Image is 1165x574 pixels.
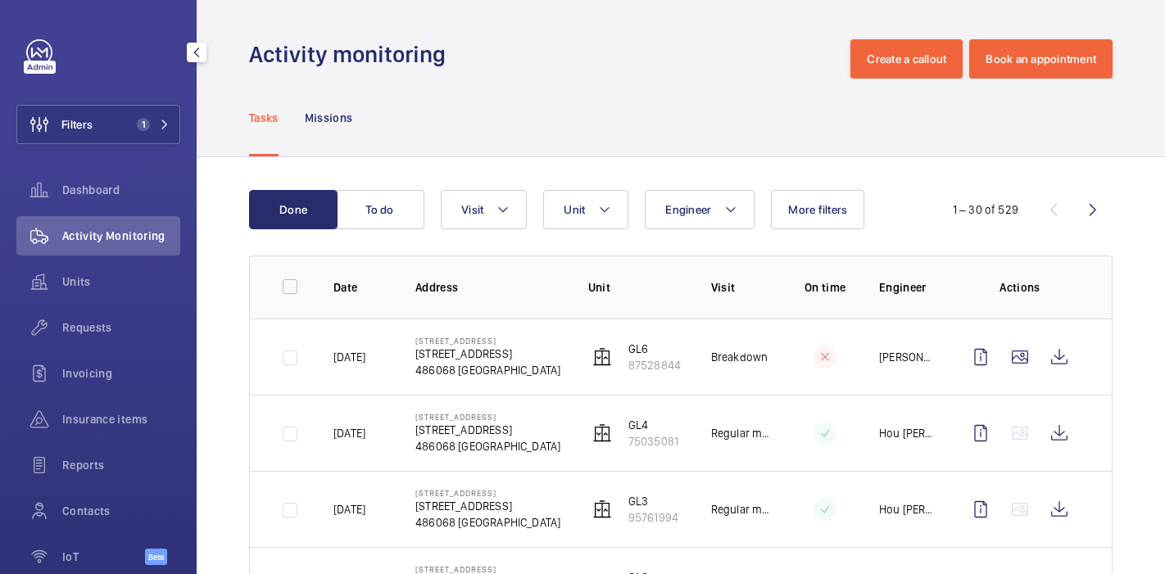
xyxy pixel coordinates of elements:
button: More filters [771,190,864,229]
span: Filters [61,116,93,133]
img: elevator.svg [592,423,612,443]
p: [STREET_ADDRESS] [415,488,560,498]
button: Filters1 [16,105,180,144]
p: Actions [961,279,1079,296]
p: On time [797,279,853,296]
p: 95761994 [628,509,678,526]
p: [PERSON_NAME] [879,349,935,365]
button: To do [336,190,424,229]
span: Insurance items [62,411,180,427]
p: Missions [305,110,353,126]
p: 486068 [GEOGRAPHIC_DATA] [415,514,560,531]
button: Engineer [645,190,755,229]
p: [STREET_ADDRESS] [415,498,560,514]
span: IoT [62,549,145,565]
p: 486068 [GEOGRAPHIC_DATA] [415,438,560,454]
p: [STREET_ADDRESS] [415,346,560,362]
button: Unit [543,190,628,229]
span: Visit [461,203,483,216]
span: Engineer [665,203,711,216]
p: Address [415,279,562,296]
span: Reports [62,457,180,473]
p: Date [333,279,389,296]
p: Regular maintenance [711,501,771,518]
img: elevator.svg [592,499,612,519]
div: 1 – 30 of 529 [953,201,1018,218]
span: Requests [62,319,180,336]
span: Unit [564,203,585,216]
h1: Activity monitoring [249,39,456,70]
p: GL6 [628,341,681,357]
p: 87528844 [628,357,681,373]
p: [STREET_ADDRESS] [415,564,560,574]
p: Regular maintenance [711,425,771,441]
button: Create a callout [850,39,963,79]
p: Engineer [879,279,935,296]
p: GL3 [628,493,678,509]
p: 75035081 [628,433,678,450]
p: Hou [PERSON_NAME] [879,501,935,518]
p: [STREET_ADDRESS] [415,422,560,438]
p: Visit [711,279,771,296]
p: [DATE] [333,501,365,518]
span: Contacts [62,503,180,519]
span: Units [62,273,180,290]
p: [DATE] [333,425,365,441]
p: [STREET_ADDRESS] [415,336,560,346]
p: [STREET_ADDRESS] [415,412,560,422]
button: Visit [441,190,527,229]
p: 486068 [GEOGRAPHIC_DATA] [415,362,560,378]
p: [DATE] [333,349,365,365]
p: Unit [588,279,685,296]
span: Activity Monitoring [62,228,180,244]
p: GL4 [628,417,678,433]
button: Done [249,190,338,229]
span: 1 [137,118,150,131]
span: Dashboard [62,182,180,198]
span: More filters [788,203,847,216]
button: Book an appointment [969,39,1113,79]
p: Breakdown [711,349,768,365]
span: Invoicing [62,365,180,382]
span: Beta [145,549,167,565]
p: Hou [PERSON_NAME] [879,425,935,441]
p: Tasks [249,110,279,126]
img: elevator.svg [592,347,612,367]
